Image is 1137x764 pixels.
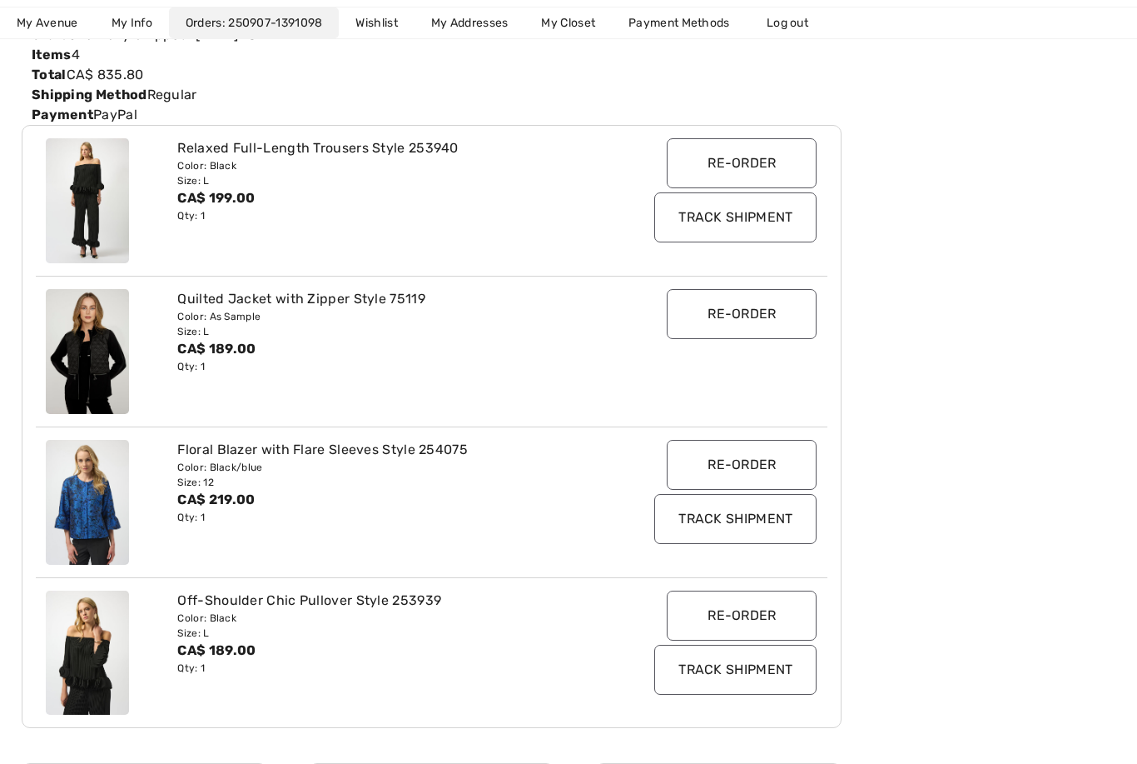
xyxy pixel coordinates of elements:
[177,510,618,525] div: Qty: 1
[95,7,169,38] a: My Info
[177,208,618,223] div: Qty: 1
[177,309,618,324] div: Color: As Sample
[339,7,414,38] a: Wishlist
[667,591,817,641] input: Re-order
[177,475,618,490] div: Size: 12
[177,490,618,510] div: CA$ 219.00
[17,14,78,32] span: My Avenue
[22,45,842,65] div: 4
[22,65,842,85] div: CA$ 835.80
[177,359,618,374] div: Qty: 1
[32,45,72,65] label: Items
[32,65,67,85] label: Total
[169,7,340,38] a: Orders
[32,85,147,105] label: Shipping Method
[654,645,817,695] input: Track Shipment
[46,440,129,565] img: joseph-ribkoff-jackets-blazers-black-blue_254075_3_7896_search.jpg
[22,105,842,125] div: PayPal
[654,494,817,544] input: Track Shipment
[177,611,618,626] div: Color: Black
[667,289,817,339] input: Re-order
[32,105,93,125] label: Payment
[177,138,618,158] div: Relaxed Full-Length Trousers Style 253940
[415,7,525,38] a: My Addresses
[177,289,618,309] div: Quilted Jacket with Zipper Style 75119
[222,16,323,30] a: 250907-1391098
[177,158,618,173] div: Color: Black
[177,339,618,359] div: CA$ 189.00
[177,324,618,339] div: Size: L
[654,192,817,242] input: Track Shipment
[524,7,612,38] a: My Closet
[177,188,618,208] div: CA$ 199.00
[612,7,747,38] a: Payment Methods
[46,289,129,414] img: dolcezza-jackets-blazers-as-sample_75119_1_b8a3_search.jpg
[46,591,129,716] img: joseph-ribkoff-tops-black_253939_2_0030_search.jpg
[177,661,618,676] div: Qty: 1
[22,85,842,105] div: Regular
[667,440,817,490] input: Re-order
[177,626,618,641] div: Size: L
[177,173,618,188] div: Size: L
[177,460,618,475] div: Color: Black/blue
[667,138,817,188] input: Re-order
[750,7,842,38] a: Log out
[46,138,129,263] img: joseph-ribkoff-pants-black_253940_4_428a_search.jpg
[177,641,618,661] div: CA$ 189.00
[177,440,618,460] div: Floral Blazer with Flare Sleeves Style 254075
[177,591,618,611] div: Off-Shoulder Chic Pullover Style 253939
